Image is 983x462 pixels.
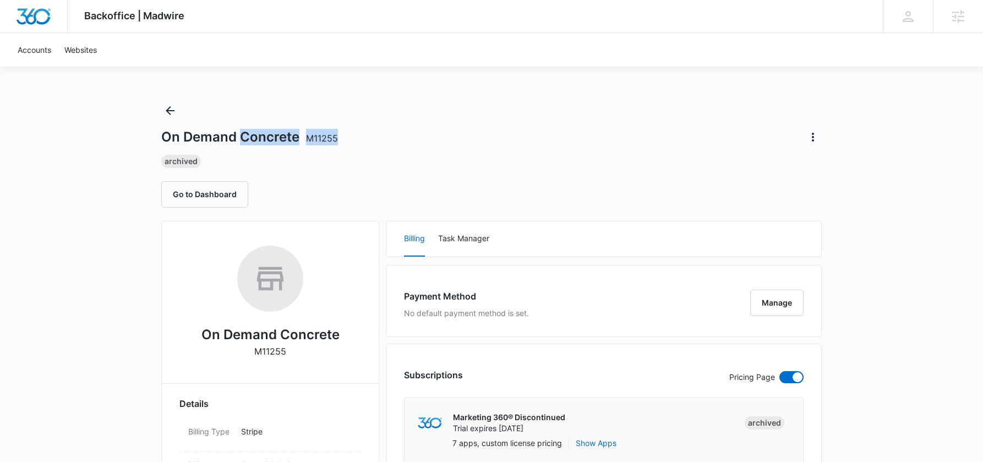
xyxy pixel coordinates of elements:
p: Stripe [241,426,352,437]
button: Back [161,102,179,119]
span: Backoffice | Madwire [84,10,184,21]
button: Go to Dashboard [161,181,248,208]
button: Actions [804,128,822,146]
p: Marketing 360® Discontinued [453,412,565,423]
h1: On Demand Concrete [161,129,338,145]
div: Archived [161,155,201,168]
a: Accounts [11,33,58,67]
p: Trial expires [DATE] [453,423,565,434]
span: Details [179,397,209,410]
p: Pricing Page [729,371,775,383]
p: M11255 [254,345,286,358]
button: Task Manager [438,221,489,257]
div: Billing TypeStripe [179,419,361,452]
p: No default payment method is set. [404,307,529,319]
p: 7 apps, custom license pricing [452,437,562,449]
span: M11255 [306,133,338,144]
button: Show Apps [576,437,616,449]
button: Manage [750,290,804,316]
h2: On Demand Concrete [201,325,340,345]
img: marketing360Logo [418,417,441,429]
a: Websites [58,33,103,67]
button: Billing [404,221,425,257]
dt: Billing Type [188,426,232,437]
div: Archived [745,416,784,430]
h3: Subscriptions [404,368,463,382]
h3: Payment Method [404,290,529,303]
